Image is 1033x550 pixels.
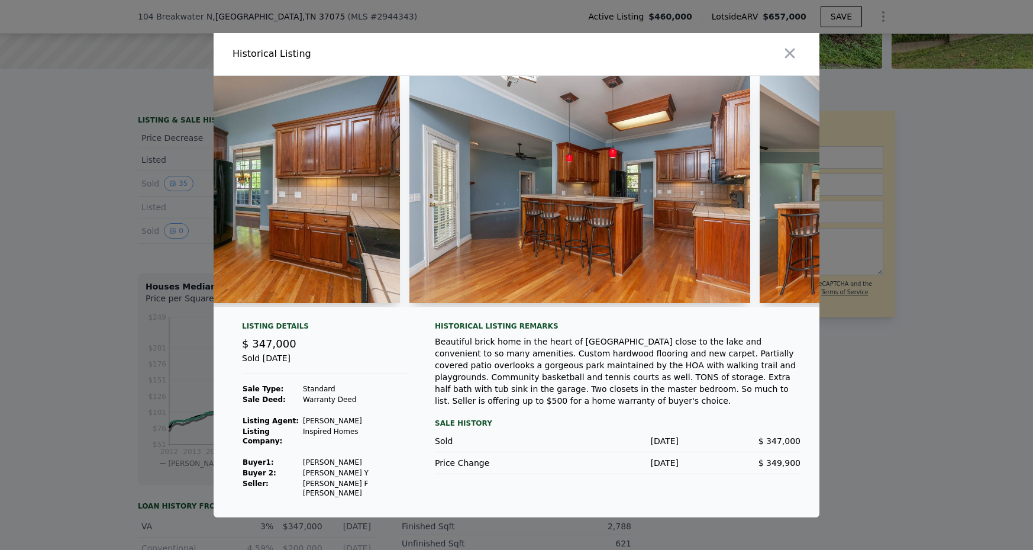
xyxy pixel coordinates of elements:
[242,321,406,336] div: Listing Details
[302,394,406,405] td: Warranty Deed
[302,384,406,394] td: Standard
[302,468,406,478] td: [PERSON_NAME] Y
[243,427,282,445] strong: Listing Company:
[302,426,406,446] td: Inspired Homes
[557,435,679,447] div: [DATE]
[557,457,679,469] div: [DATE]
[243,458,274,467] strong: Buyer 1 :
[243,385,283,393] strong: Sale Type:
[435,435,557,447] div: Sold
[243,417,299,425] strong: Listing Agent:
[243,480,269,488] strong: Seller :
[59,76,400,303] img: Property Img
[302,457,406,468] td: [PERSON_NAME]
[302,416,406,426] td: [PERSON_NAME]
[302,478,406,498] td: [PERSON_NAME] F [PERSON_NAME]
[435,336,800,407] div: Beautiful brick home in the heart of [GEOGRAPHIC_DATA] close to the lake and convenient to so man...
[243,395,286,404] strong: Sale Deed:
[435,321,800,331] div: Historical Listing remarks
[242,337,296,350] span: $ 347,000
[233,47,512,61] div: Historical Listing
[435,457,557,469] div: Price Change
[242,352,406,374] div: Sold [DATE]
[758,458,800,468] span: $ 349,900
[435,416,800,430] div: Sale History
[409,76,750,303] img: Property Img
[243,469,276,477] strong: Buyer 2:
[758,436,800,446] span: $ 347,000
